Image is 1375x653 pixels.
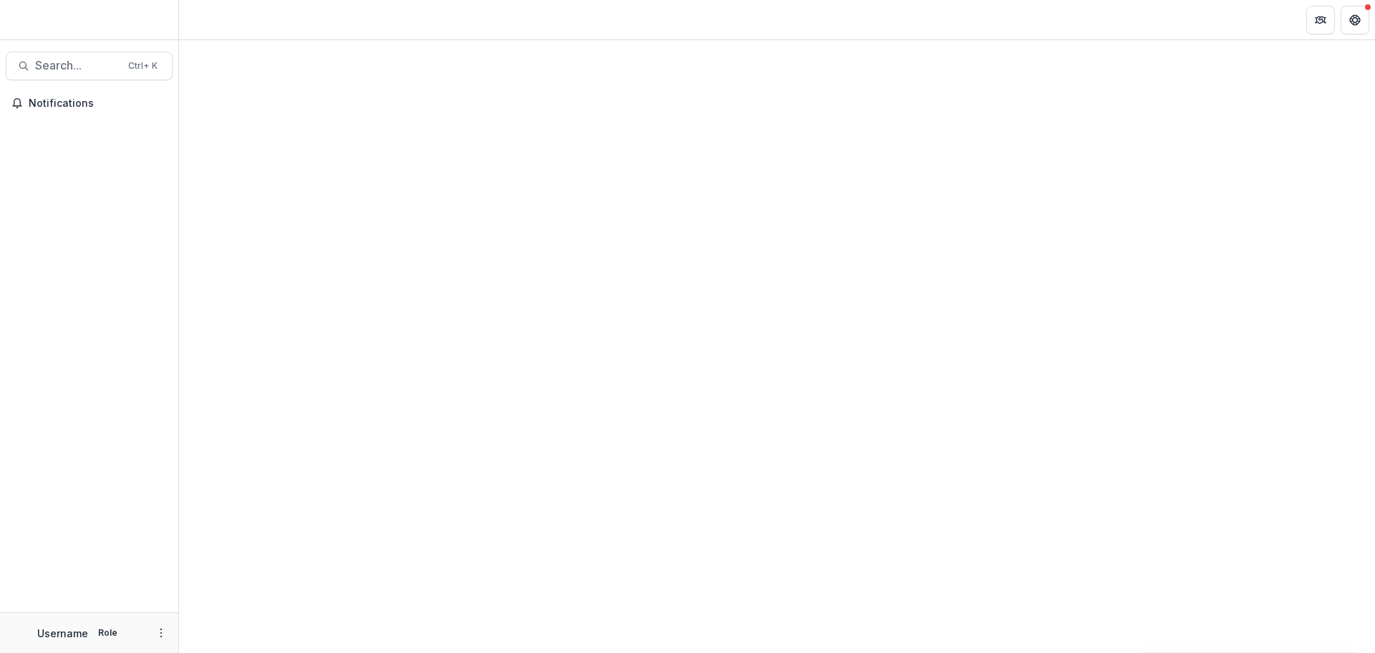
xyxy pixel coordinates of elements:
span: Search... [35,59,120,72]
button: Get Help [1341,6,1369,34]
div: Ctrl + K [125,58,160,74]
span: Notifications [29,97,167,110]
p: Role [94,626,122,639]
button: Search... [6,52,173,80]
nav: breadcrumb [185,9,246,30]
p: Username [37,626,88,641]
button: Notifications [6,92,173,115]
button: Partners [1306,6,1335,34]
button: More [153,624,170,642]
